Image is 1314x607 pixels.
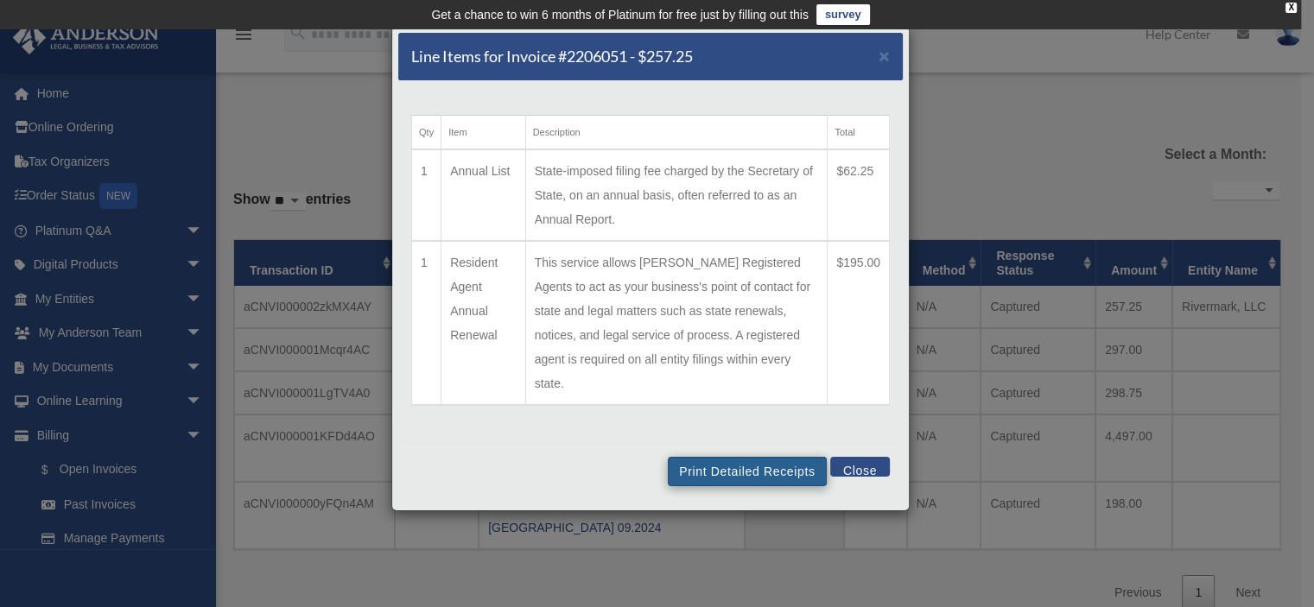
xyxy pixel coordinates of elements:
button: Print Detailed Receipts [668,457,826,486]
th: Description [525,116,828,150]
td: This service allows [PERSON_NAME] Registered Agents to act as your business's point of contact fo... [525,241,828,405]
th: Item [441,116,525,150]
h5: Line Items for Invoice #2206051 - $257.25 [411,46,693,67]
td: State-imposed filing fee charged by the Secretary of State, on an annual basis, often referred to... [525,149,828,241]
div: close [1285,3,1297,13]
span: × [879,46,890,66]
button: Close [830,457,890,477]
button: Close [879,47,890,65]
th: Total [828,116,890,150]
th: Qty [412,116,441,150]
td: $195.00 [828,241,890,405]
div: Get a chance to win 6 months of Platinum for free just by filling out this [431,4,809,25]
td: 1 [412,241,441,405]
td: 1 [412,149,441,241]
td: $62.25 [828,149,890,241]
td: Annual List [441,149,525,241]
td: Resident Agent Annual Renewal [441,241,525,405]
a: survey [816,4,870,25]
